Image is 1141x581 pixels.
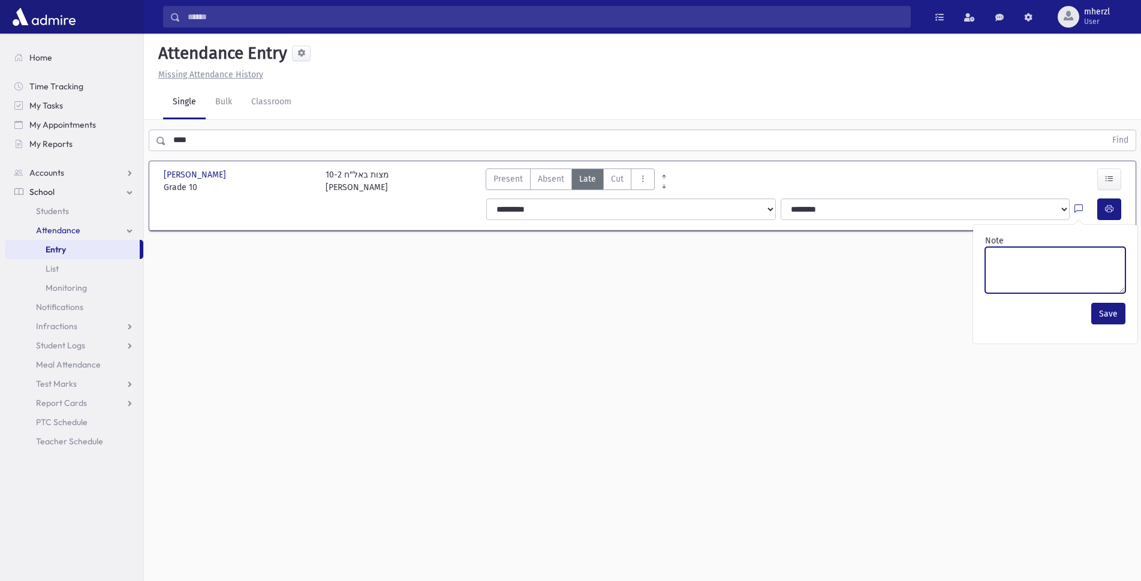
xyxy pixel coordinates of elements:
label: Note [985,234,1004,247]
span: Present [493,173,523,185]
a: Bulk [206,86,242,119]
button: Find [1105,130,1136,150]
a: My Appointments [5,115,143,134]
span: List [46,263,59,274]
span: Home [29,52,52,63]
u: Missing Attendance History [158,70,263,80]
span: Late [579,173,596,185]
span: Accounts [29,167,64,178]
a: My Tasks [5,96,143,115]
a: Monitoring [5,278,143,297]
a: Meal Attendance [5,355,143,374]
a: My Reports [5,134,143,153]
span: Student Logs [36,340,85,351]
span: Infractions [36,321,77,332]
span: Grade 10 [164,181,314,194]
span: My Reports [29,139,73,149]
span: Test Marks [36,378,77,389]
input: Search [180,6,910,28]
span: My Appointments [29,119,96,130]
span: Monitoring [46,282,87,293]
a: Notifications [5,297,143,317]
a: School [5,182,143,201]
h5: Attendance Entry [153,43,287,64]
a: Students [5,201,143,221]
a: Infractions [5,317,143,336]
img: AdmirePro [10,5,79,29]
div: 10-2 מצות באל"ח [PERSON_NAME] [326,168,389,194]
a: Accounts [5,163,143,182]
span: PTC Schedule [36,417,88,428]
span: Attendance [36,225,80,236]
span: [PERSON_NAME] [164,168,228,181]
span: Time Tracking [29,81,83,92]
span: School [29,186,55,197]
a: Home [5,48,143,67]
span: Entry [46,244,66,255]
button: Save [1091,303,1125,324]
a: PTC Schedule [5,413,143,432]
a: Teacher Schedule [5,432,143,451]
a: Single [163,86,206,119]
a: Missing Attendance History [153,70,263,80]
a: Time Tracking [5,77,143,96]
span: Report Cards [36,398,87,408]
span: mherzl [1084,7,1110,17]
span: My Tasks [29,100,63,111]
a: List [5,259,143,278]
a: Entry [5,240,140,259]
span: User [1084,17,1110,26]
a: Classroom [242,86,301,119]
a: Student Logs [5,336,143,355]
span: Teacher Schedule [36,436,103,447]
span: Meal Attendance [36,359,101,370]
div: AttTypes [486,168,655,194]
a: Test Marks [5,374,143,393]
a: Report Cards [5,393,143,413]
span: Cut [611,173,624,185]
a: Attendance [5,221,143,240]
span: Absent [538,173,564,185]
span: Notifications [36,302,83,312]
span: Students [36,206,69,216]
